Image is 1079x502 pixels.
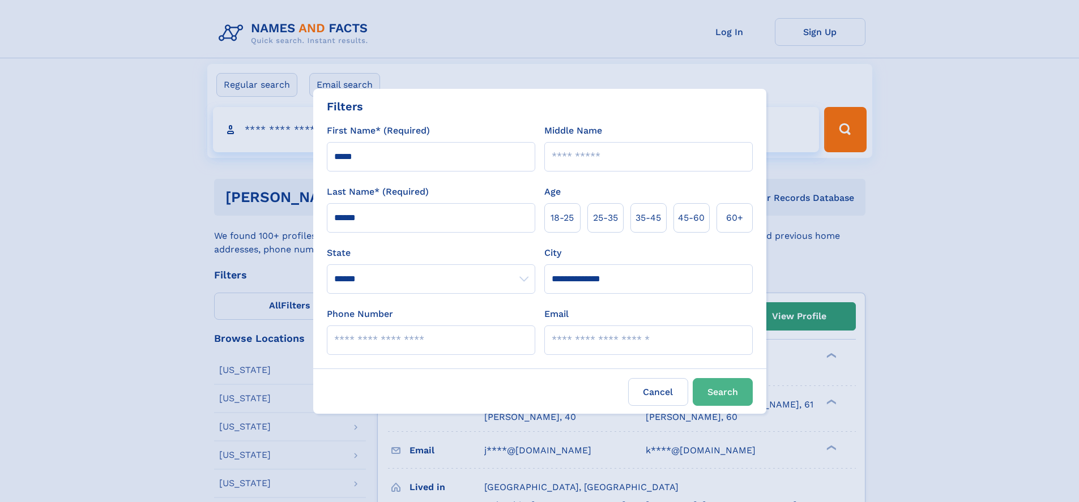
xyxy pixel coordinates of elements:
label: Last Name* (Required) [327,185,429,199]
span: 60+ [726,211,743,225]
label: Phone Number [327,307,393,321]
label: State [327,246,535,260]
div: Filters [327,98,363,115]
button: Search [693,378,753,406]
span: 45‑60 [678,211,705,225]
label: City [544,246,561,260]
span: 18‑25 [551,211,574,225]
span: 35‑45 [636,211,661,225]
label: First Name* (Required) [327,124,430,138]
label: Cancel [628,378,688,406]
label: Email [544,307,569,321]
label: Middle Name [544,124,602,138]
label: Age [544,185,561,199]
span: 25‑35 [593,211,618,225]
